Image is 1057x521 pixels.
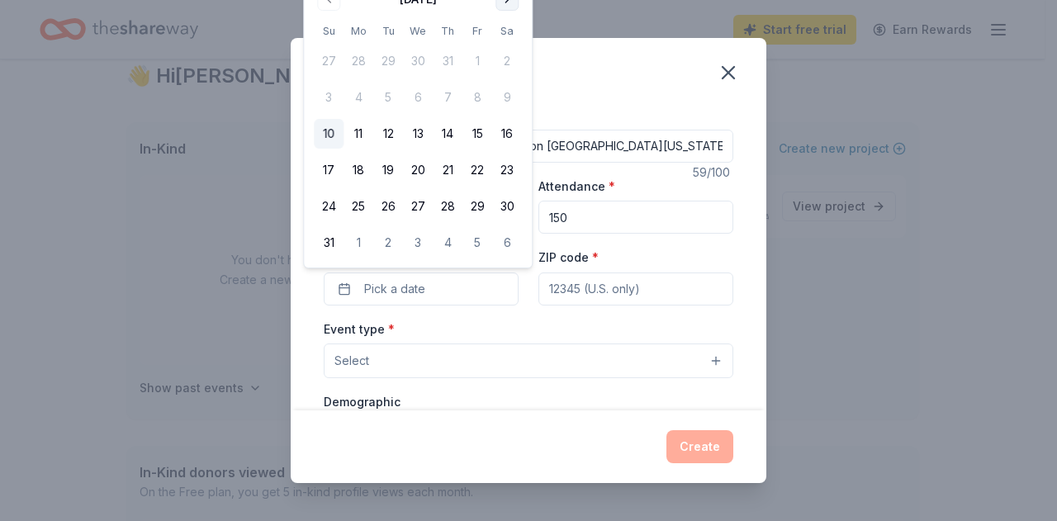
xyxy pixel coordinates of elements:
th: Monday [344,22,373,40]
button: 24 [314,192,344,221]
button: Select [324,343,733,378]
button: 5 [462,228,492,258]
label: Event type [324,321,395,338]
th: Thursday [433,22,462,40]
button: 12 [373,119,403,149]
th: Tuesday [373,22,403,40]
button: 16 [492,119,522,149]
span: Pick a date [364,279,425,299]
button: Pick a date [324,272,519,305]
button: 27 [403,192,433,221]
button: 11 [344,119,373,149]
button: 14 [433,119,462,149]
button: 1 [344,228,373,258]
button: 4 [433,228,462,258]
th: Wednesday [403,22,433,40]
th: Saturday [492,22,522,40]
button: 6 [492,228,522,258]
label: Attendance [538,178,615,195]
th: Friday [462,22,492,40]
button: 28 [433,192,462,221]
button: 22 [462,155,492,185]
button: 2 [373,228,403,258]
button: 30 [492,192,522,221]
button: 15 [462,119,492,149]
button: 21 [433,155,462,185]
button: 29 [462,192,492,221]
input: 20 [538,201,733,234]
button: 20 [403,155,433,185]
span: Select [334,351,369,371]
button: 26 [373,192,403,221]
button: 19 [373,155,403,185]
button: 10 [314,119,344,149]
input: 12345 (U.S. only) [538,272,733,305]
th: Sunday [314,22,344,40]
label: ZIP code [538,249,599,266]
button: 3 [403,228,433,258]
button: 17 [314,155,344,185]
button: 18 [344,155,373,185]
button: 13 [403,119,433,149]
div: 59 /100 [693,163,733,182]
label: Demographic [324,394,401,410]
button: 23 [492,155,522,185]
button: 31 [314,228,344,258]
button: 25 [344,192,373,221]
